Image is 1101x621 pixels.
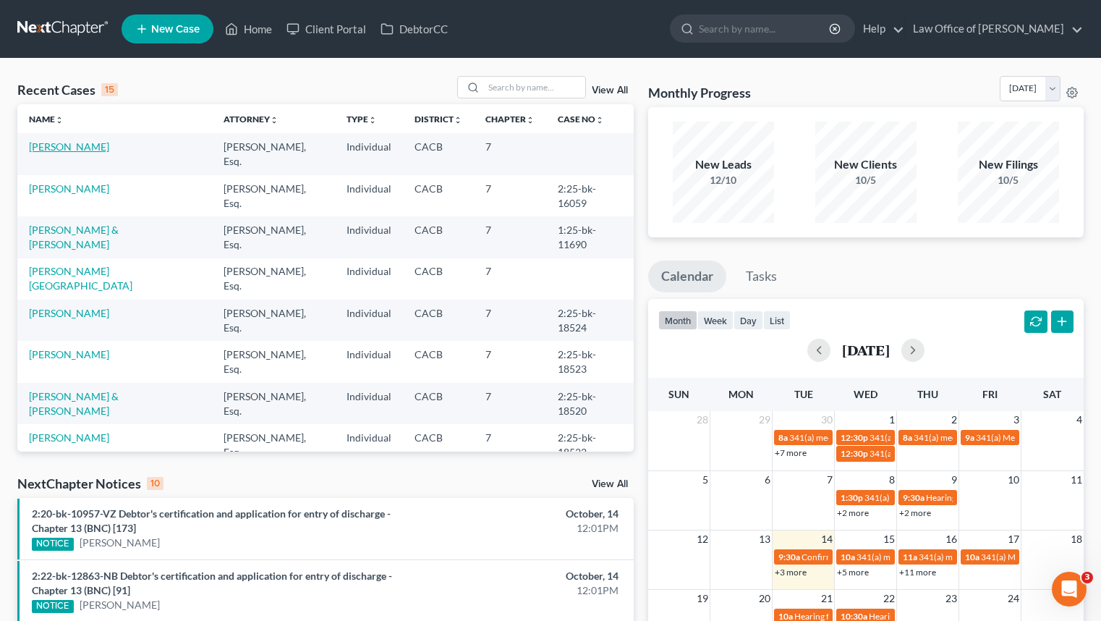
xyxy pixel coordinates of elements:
[433,583,618,598] div: 12:01PM
[485,114,535,124] a: Chapterunfold_more
[856,16,904,42] a: Help
[1006,590,1021,607] span: 24
[820,411,834,428] span: 30
[546,300,634,341] td: 2:25-bk-18524
[212,383,335,424] td: [PERSON_NAME], Esq.
[778,432,788,443] span: 8a
[815,156,917,173] div: New Clients
[29,140,109,153] a: [PERSON_NAME]
[212,133,335,174] td: [PERSON_NAME], Esq.
[882,531,896,548] span: 15
[841,492,863,503] span: 1:30p
[1052,572,1087,607] iframe: Intercom live chat
[701,471,710,489] span: 5
[474,133,546,174] td: 7
[775,567,807,578] a: +3 more
[658,310,697,330] button: month
[546,424,634,465] td: 2:25-bk-18522
[917,388,938,400] span: Thu
[1006,471,1021,489] span: 10
[870,432,1010,443] span: 341(a) Meeting for [PERSON_NAME]
[789,432,929,443] span: 341(a) meeting for [PERSON_NAME]
[29,265,132,292] a: [PERSON_NAME][GEOGRAPHIC_DATA]
[212,424,335,465] td: [PERSON_NAME], Esq.
[29,348,109,360] a: [PERSON_NAME]
[32,570,392,596] a: 2:22-bk-12863-NB Debtor's certification and application for entry of discharge - Chapter 13 (BNC)...
[728,388,754,400] span: Mon
[914,432,984,443] span: 341(a) meeting for
[29,431,109,444] a: [PERSON_NAME]
[864,492,1004,503] span: 341(a) meeting for [PERSON_NAME]
[474,341,546,382] td: 7
[1006,531,1021,548] span: 17
[218,16,279,42] a: Home
[944,590,958,607] span: 23
[558,114,604,124] a: Case Nounfold_more
[80,598,160,612] a: [PERSON_NAME]
[474,258,546,300] td: 7
[335,258,403,300] td: Individual
[950,411,958,428] span: 2
[825,471,834,489] span: 7
[347,114,377,124] a: Typeunfold_more
[212,216,335,258] td: [PERSON_NAME], Esq.
[757,531,772,548] span: 13
[950,471,958,489] span: 9
[29,307,109,319] a: [PERSON_NAME]
[55,116,64,124] i: unfold_more
[837,567,869,578] a: +5 more
[335,216,403,258] td: Individual
[403,424,474,465] td: CACB
[1012,411,1021,428] span: 3
[335,133,403,174] td: Individual
[757,590,772,607] span: 20
[870,448,1010,459] span: 341(a) Meeting for [PERSON_NAME]
[335,383,403,424] td: Individual
[474,216,546,258] td: 7
[695,531,710,548] span: 12
[433,569,618,583] div: October, 14
[403,258,474,300] td: CACB
[841,432,868,443] span: 12:30p
[80,536,160,550] a: [PERSON_NAME]
[794,388,813,400] span: Tue
[944,531,958,548] span: 16
[856,552,996,562] span: 341(a) meeting for [PERSON_NAME]
[1043,388,1061,400] span: Sat
[899,567,936,578] a: +11 more
[212,341,335,382] td: [PERSON_NAME], Esq.
[903,492,924,503] span: 9:30a
[335,341,403,382] td: Individual
[1069,471,1084,489] span: 11
[982,388,998,400] span: Fri
[734,310,763,330] button: day
[270,116,279,124] i: unfold_more
[842,342,890,358] h2: [DATE]
[820,590,834,607] span: 21
[903,552,917,562] span: 11a
[403,216,474,258] td: CACB
[919,552,1058,562] span: 341(a) meeting for [PERSON_NAME]
[212,175,335,216] td: [PERSON_NAME], Esq.
[841,552,855,562] span: 10a
[965,432,974,443] span: 9a
[474,175,546,216] td: 7
[965,552,979,562] span: 10a
[335,424,403,465] td: Individual
[403,341,474,382] td: CACB
[212,300,335,341] td: [PERSON_NAME], Esq.
[1075,411,1084,428] span: 4
[733,261,790,292] a: Tasks
[368,116,377,124] i: unfold_more
[526,116,535,124] i: unfold_more
[17,475,163,492] div: NextChapter Notices
[546,216,634,258] td: 1:25-bk-11690
[29,114,64,124] a: Nameunfold_more
[854,388,877,400] span: Wed
[474,300,546,341] td: 7
[958,156,1059,173] div: New Filings
[373,16,455,42] a: DebtorCC
[695,411,710,428] span: 28
[433,521,618,536] div: 12:01PM
[899,507,931,518] a: +2 more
